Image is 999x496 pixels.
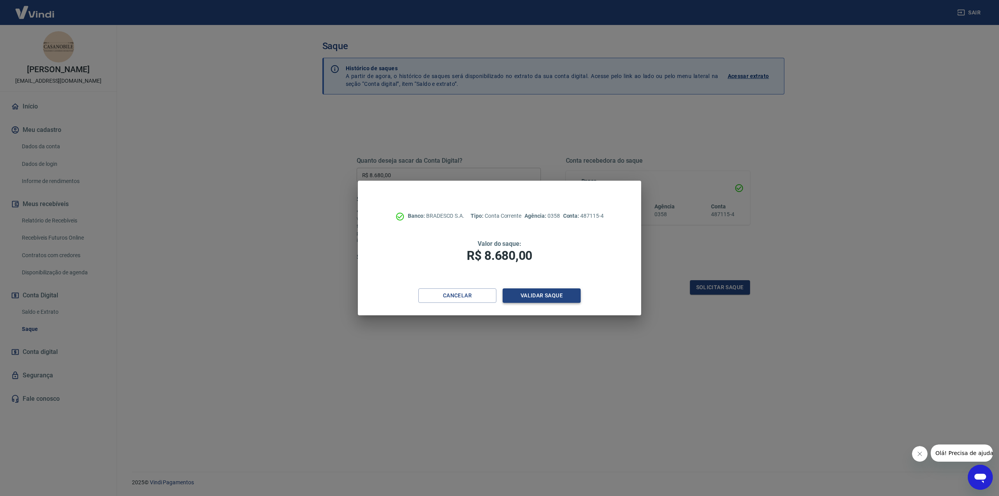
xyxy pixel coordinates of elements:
[524,213,547,219] span: Agência:
[563,212,604,220] p: 487115-4
[931,444,993,462] iframe: Message from company
[503,288,581,303] button: Validar saque
[408,213,426,219] span: Banco:
[912,446,928,462] iframe: Close message
[418,288,496,303] button: Cancelar
[471,212,521,220] p: Conta Corrente
[467,248,532,263] span: R$ 8.680,00
[471,213,485,219] span: Tipo:
[478,240,521,247] span: Valor do saque:
[524,212,560,220] p: 0358
[563,213,581,219] span: Conta:
[408,212,464,220] p: BRADESCO S.A.
[5,5,66,12] span: Olá! Precisa de ajuda?
[968,465,993,490] iframe: Button to launch messaging window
